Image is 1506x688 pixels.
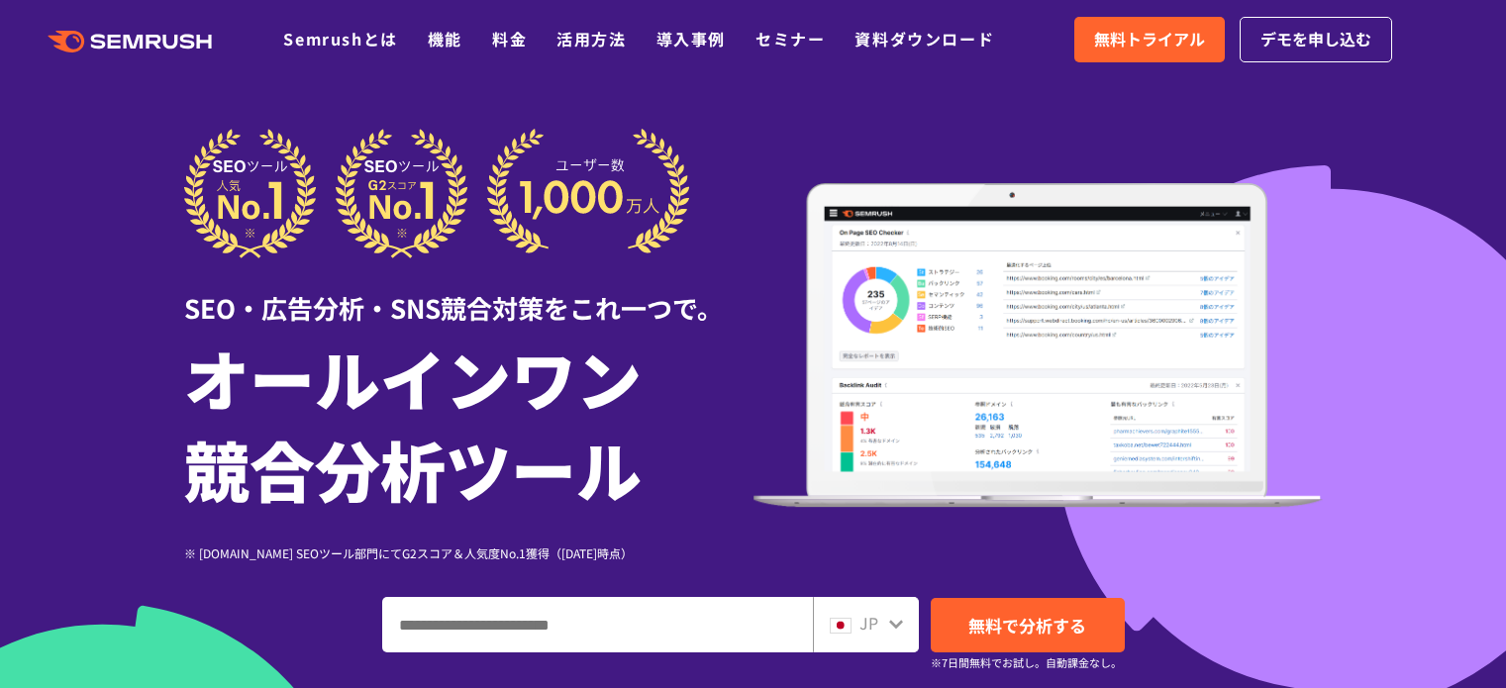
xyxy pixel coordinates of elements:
a: Semrushとは [283,27,397,50]
small: ※7日間無料でお試し。自動課金なし。 [931,653,1122,672]
a: 資料ダウンロード [854,27,994,50]
a: デモを申し込む [1240,17,1392,62]
a: 導入事例 [656,27,726,50]
a: 無料トライアル [1074,17,1225,62]
input: ドメイン、キーワードまたはURLを入力してください [383,598,812,651]
a: 活用方法 [556,27,626,50]
a: 料金 [492,27,527,50]
span: 無料で分析する [968,613,1086,638]
a: 無料で分析する [931,598,1125,652]
div: ※ [DOMAIN_NAME] SEOツール部門にてG2スコア＆人気度No.1獲得（[DATE]時点） [184,543,753,562]
div: SEO・広告分析・SNS競合対策をこれ一つで。 [184,258,753,327]
span: 無料トライアル [1094,27,1205,52]
span: JP [859,611,878,635]
a: セミナー [755,27,825,50]
h1: オールインワン 競合分析ツール [184,332,753,514]
span: デモを申し込む [1260,27,1371,52]
a: 機能 [428,27,462,50]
